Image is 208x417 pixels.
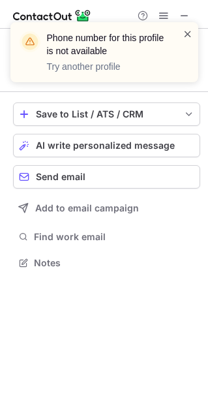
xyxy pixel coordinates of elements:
button: Notes [13,254,200,272]
span: AI write personalized message [36,140,175,151]
button: save-profile-one-click [13,102,200,126]
button: Add to email campaign [13,196,200,220]
img: ContactOut v5.3.10 [13,8,91,23]
p: Try another profile [47,60,167,73]
img: warning [20,31,40,52]
button: AI write personalized message [13,134,200,157]
span: Add to email campaign [35,203,139,213]
div: Save to List / ATS / CRM [36,109,177,119]
button: Send email [13,165,200,189]
span: Send email [36,172,85,182]
header: Phone number for this profile is not available [47,31,167,57]
span: Find work email [34,231,195,243]
span: Notes [34,257,195,269]
button: Find work email [13,228,200,246]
